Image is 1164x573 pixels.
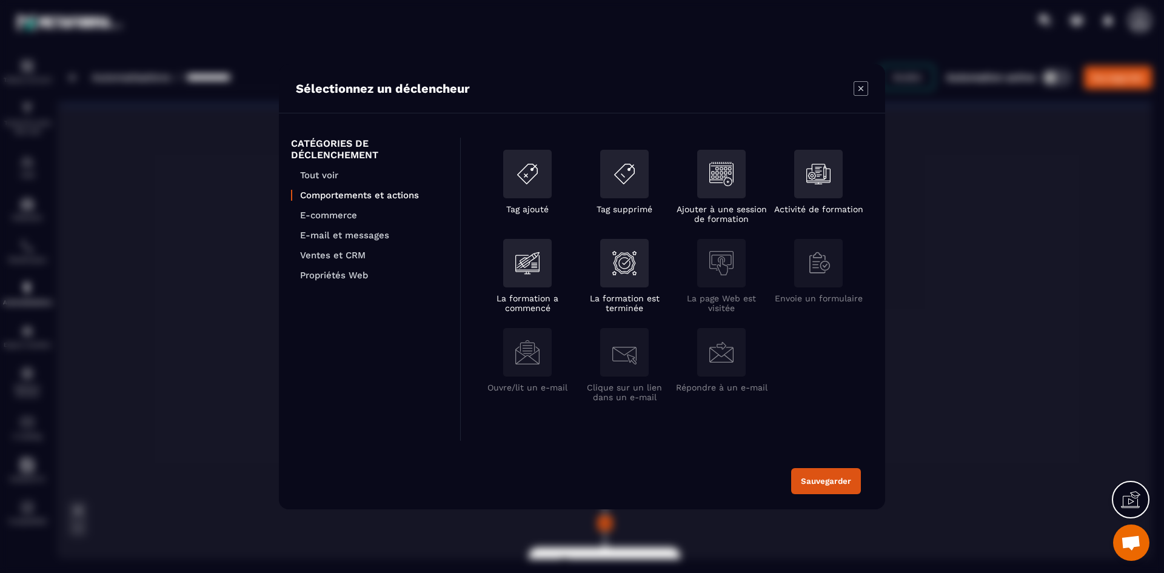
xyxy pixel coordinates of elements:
p: La formation a commencé [479,293,576,313]
p: Sélectionnez un déclencheur [296,81,470,96]
img: clickEmail.svg [612,340,637,364]
img: webpage.svg [709,251,734,275]
p: Clique sur un lien dans un e-mail [576,383,673,402]
img: addSessionFormation.svg [709,162,734,186]
p: E-mail et messages [300,230,448,241]
p: Ouvre/lit un e-mail [487,383,567,392]
p: La formation est terminée [576,293,673,313]
img: formationActivity.svg [806,162,831,186]
img: addTag.svg [515,162,540,186]
p: Propriétés Web [300,270,448,281]
div: Ouvrir le chat [1113,524,1149,561]
p: E-commerce [300,210,448,221]
p: La page Web est visitée [673,293,770,313]
p: Répondre à un e-mail [676,383,768,392]
p: Tout voir [300,170,448,181]
p: Comportements et actions [300,190,448,201]
img: answerEmail.svg [709,340,734,364]
p: Activité de formation [774,204,863,214]
img: formationIsStarted.svg [515,251,540,275]
img: removeTag.svg [612,162,637,186]
p: Envoie un formulaire [775,293,863,303]
p: CATÉGORIES DE DÉCLENCHEMENT [291,138,448,161]
img: formSubmit.svg [806,251,831,275]
p: Tag supprimé [597,204,652,214]
img: formationIsEnded.svg [612,251,637,275]
p: Ventes et CRM [300,250,448,261]
p: Tag ajouté [506,204,549,214]
button: Sauvegarder [791,468,861,494]
img: readMail.svg [515,340,540,364]
p: Ajouter à une session de formation [673,204,770,224]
